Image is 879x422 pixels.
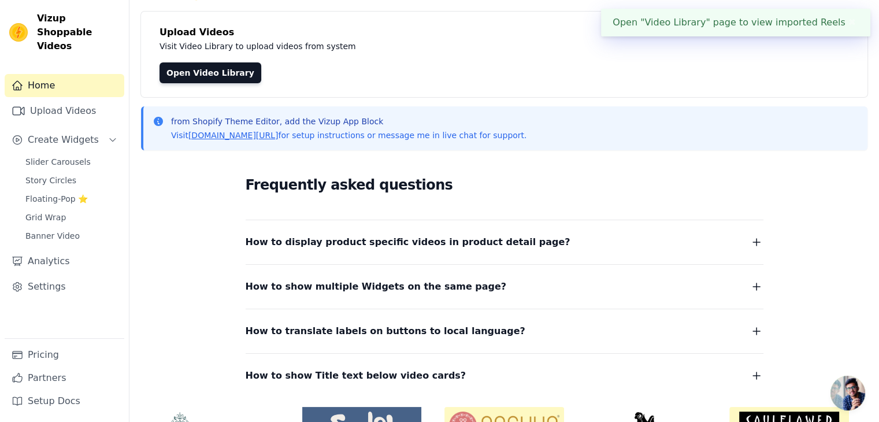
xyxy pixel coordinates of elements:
[246,279,507,295] span: How to show multiple Widgets on the same page?
[246,234,570,250] span: How to display product specific videos in product detail page?
[160,62,261,83] a: Open Video Library
[5,367,124,390] a: Partners
[171,129,526,141] p: Visit for setup instructions or message me in live chat for support.
[601,9,870,36] div: Open "Video Library" page to view imported Reels
[5,250,124,273] a: Analytics
[9,23,28,42] img: Vizup
[160,39,677,53] p: Visit Video Library to upload videos from system
[5,128,124,151] button: Create Widgets
[5,99,124,123] a: Upload Videos
[18,209,124,225] a: Grid Wrap
[18,191,124,207] a: Floating-Pop ⭐
[5,275,124,298] a: Settings
[246,323,525,339] span: How to translate labels on buttons to local language?
[25,230,80,242] span: Banner Video
[246,234,763,250] button: How to display product specific videos in product detail page?
[18,172,124,188] a: Story Circles
[246,368,763,384] button: How to show Title text below video cards?
[25,193,88,205] span: Floating-Pop ⭐
[37,12,120,53] span: Vizup Shoppable Videos
[246,279,763,295] button: How to show multiple Widgets on the same page?
[5,74,124,97] a: Home
[830,376,865,410] a: Open chat
[25,212,66,223] span: Grid Wrap
[25,156,91,168] span: Slider Carousels
[171,116,526,127] p: from Shopify Theme Editor, add the Vizup App Block
[5,390,124,413] a: Setup Docs
[25,175,76,186] span: Story Circles
[845,16,859,29] button: Close
[188,131,279,140] a: [DOMAIN_NAME][URL]
[246,368,466,384] span: How to show Title text below video cards?
[5,343,124,367] a: Pricing
[18,154,124,170] a: Slider Carousels
[246,173,763,197] h2: Frequently asked questions
[28,133,99,147] span: Create Widgets
[160,25,849,39] h4: Upload Videos
[18,228,124,244] a: Banner Video
[246,323,763,339] button: How to translate labels on buttons to local language?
